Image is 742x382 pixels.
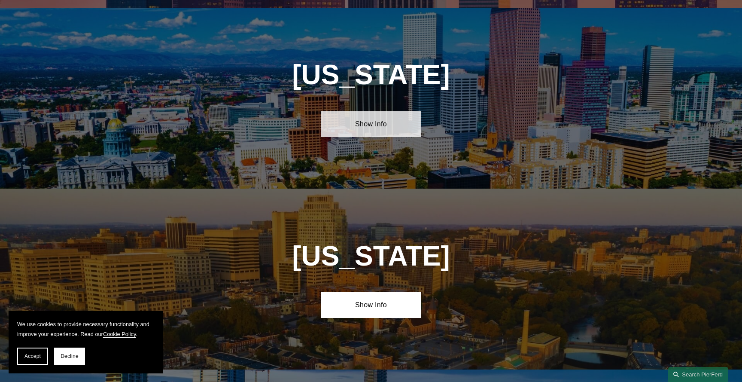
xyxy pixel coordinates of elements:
section: Cookie banner [9,311,163,373]
p: We use cookies to provide necessary functionality and improve your experience. Read our . [17,319,155,339]
a: Show Info [321,111,421,137]
a: Search this site [668,367,728,382]
h1: [US_STATE] [246,241,496,272]
span: Accept [24,353,41,359]
a: Show Info [321,292,421,318]
button: Decline [54,348,85,365]
span: Decline [61,353,79,359]
a: Cookie Policy [103,331,136,337]
h1: [US_STATE] [246,59,496,91]
button: Accept [17,348,48,365]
